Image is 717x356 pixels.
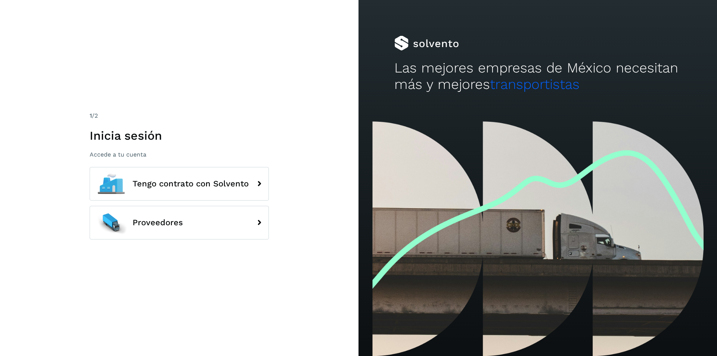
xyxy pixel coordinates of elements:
div: /2 [90,111,269,120]
span: transportistas [490,76,580,92]
h1: Inicia sesión [90,129,269,143]
span: Tengo contrato con Solvento [133,179,249,188]
button: Tengo contrato con Solvento [90,167,269,201]
p: Accede a tu cuenta [90,151,269,158]
h2: Las mejores empresas de México necesitan más y mejores [394,60,681,93]
span: 1 [90,112,92,119]
span: Proveedores [133,218,183,227]
button: Proveedores [90,206,269,239]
